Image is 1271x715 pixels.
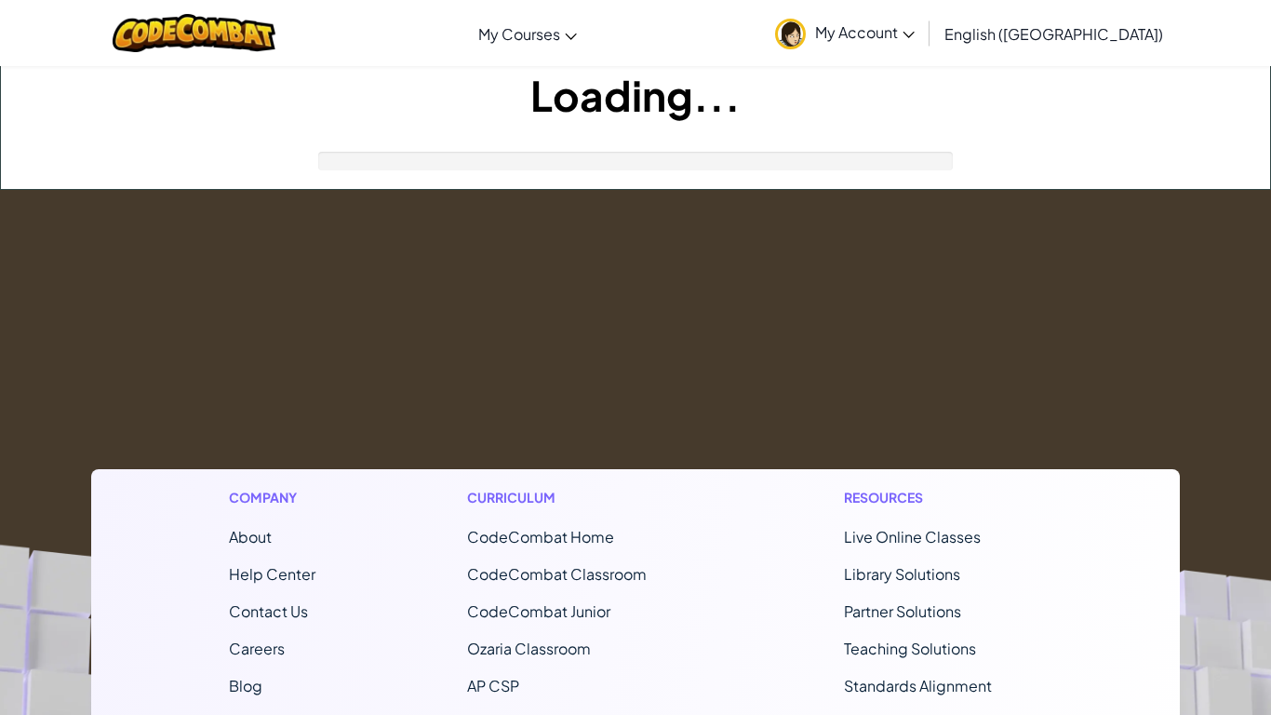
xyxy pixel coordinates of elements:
[467,676,519,695] a: AP CSP
[1,66,1270,124] h1: Loading...
[467,564,647,584] a: CodeCombat Classroom
[229,564,315,584] a: Help Center
[229,488,315,507] h1: Company
[844,639,976,658] a: Teaching Solutions
[113,14,275,52] img: CodeCombat logo
[815,22,915,42] span: My Account
[467,527,614,546] span: CodeCombat Home
[478,24,560,44] span: My Courses
[229,527,272,546] a: About
[467,639,591,658] a: Ozaria Classroom
[229,639,285,658] a: Careers
[944,24,1163,44] span: English ([GEOGRAPHIC_DATA])
[844,564,960,584] a: Library Solutions
[229,601,308,621] span: Contact Us
[844,488,1042,507] h1: Resources
[467,601,610,621] a: CodeCombat Junior
[844,676,992,695] a: Standards Alignment
[935,8,1172,59] a: English ([GEOGRAPHIC_DATA])
[469,8,586,59] a: My Courses
[844,527,981,546] a: Live Online Classes
[229,676,262,695] a: Blog
[467,488,692,507] h1: Curriculum
[766,4,924,62] a: My Account
[775,19,806,49] img: avatar
[844,601,961,621] a: Partner Solutions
